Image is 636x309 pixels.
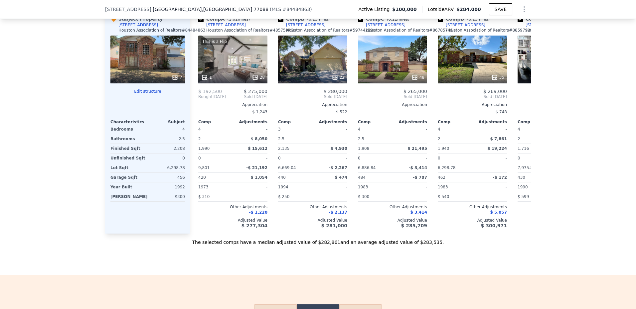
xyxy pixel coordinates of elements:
[456,7,481,12] span: $284,000
[490,137,507,141] span: $ 7,861
[358,102,427,107] div: Appreciation
[407,146,427,151] span: $ 21,495
[313,119,347,125] div: Adjustments
[198,182,232,192] div: 1973
[278,134,311,144] div: 2.5
[329,165,347,170] span: -$ 2,267
[490,210,507,215] span: $ 5,057
[518,94,587,99] span: Sold [DATE]
[278,102,347,107] div: Appreciation
[278,94,347,99] span: Sold [DATE]
[438,127,440,132] span: 4
[206,28,293,33] div: Houston Association of Realtors # 48575946
[278,156,281,160] span: 0
[334,110,347,114] span: -$ 522
[278,165,296,170] span: 6,669.04
[110,119,148,125] div: Characteristics
[394,154,427,163] div: -
[358,175,366,180] span: 484
[118,22,158,28] div: [STREET_ADDRESS]
[252,74,265,81] div: 28
[314,182,347,192] div: -
[314,192,347,201] div: -
[110,154,146,163] div: Unfinished Sqft
[149,154,185,163] div: 0
[358,16,412,22] div: Comp C
[438,165,455,170] span: 6,298.78
[309,17,318,22] span: 0.13
[358,134,391,144] div: 2.5
[150,192,185,201] div: $300
[272,7,281,12] span: MLS
[149,173,185,182] div: 456
[329,210,347,215] span: -$ 2,137
[438,218,507,223] div: Adjusted Value
[366,22,405,28] div: [STREET_ADDRESS]
[278,16,332,22] div: Comp B
[518,3,531,16] button: Show Options
[198,16,252,22] div: Comp A
[198,22,246,28] a: [STREET_ADDRESS]
[110,16,163,22] div: Subject Property
[110,125,146,134] div: Bedrooms
[518,107,587,117] div: -
[358,6,392,13] span: Active Listing
[518,156,520,160] span: 0
[241,223,267,228] span: $ 277,304
[438,119,472,125] div: Comp
[198,89,222,94] span: $ 192,500
[487,146,507,151] span: $ 19,224
[428,6,456,13] span: Lotside ARV
[518,134,551,144] div: 2
[198,102,267,107] div: Appreciation
[226,94,267,99] span: Sold [DATE]
[384,17,412,22] span: ( miles)
[358,146,369,151] span: 1,908
[304,17,332,22] span: ( miles)
[118,28,205,33] div: Houston Association of Realtors # 84484863
[105,234,531,246] div: The selected comps have a median adjusted value of $282,861 and an average adjusted value of $283...
[282,7,310,12] span: # 84484863
[198,119,233,125] div: Comp
[151,6,268,13] span: , [GEOGRAPHIC_DATA]
[324,89,347,94] span: $ 280,000
[474,125,507,134] div: -
[206,22,246,28] div: [STREET_ADDRESS]
[110,163,146,172] div: Lot Sqft
[278,204,347,210] div: Other Adjustments
[526,28,612,33] div: Houston Association of Realtors # 74388528
[314,134,347,144] div: -
[198,204,267,210] div: Other Adjustments
[358,204,427,210] div: Other Adjustments
[278,146,289,151] span: 2,135
[251,137,267,141] span: $ 8,050
[105,6,151,13] span: [STREET_ADDRESS]
[518,22,565,28] a: [STREET_ADDRESS]
[366,28,453,33] div: Houston Association of Realtors # 86785745
[438,146,449,151] span: 1,940
[394,125,427,134] div: -
[110,89,185,94] button: Edit structure
[518,102,587,107] div: Appreciation
[526,22,565,28] div: [STREET_ADDRESS]
[493,175,507,180] span: -$ 172
[496,110,507,114] span: $ 748
[474,154,507,163] div: -
[474,163,507,172] div: -
[438,175,445,180] span: 462
[148,119,185,125] div: Subject
[252,110,267,114] span: $ 1,243
[518,165,535,170] span: 7,975.84
[110,182,146,192] div: Year Built
[278,182,311,192] div: 1994
[446,22,485,28] div: [STREET_ADDRESS]
[229,17,238,22] span: 1.02
[409,165,427,170] span: -$ 3,414
[358,218,427,223] div: Adjusted Value
[474,182,507,192] div: -
[472,119,507,125] div: Adjustments
[149,182,185,192] div: 1992
[518,218,587,223] div: Adjusted Value
[198,218,267,223] div: Adjusted Value
[248,146,267,151] span: $ 15,612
